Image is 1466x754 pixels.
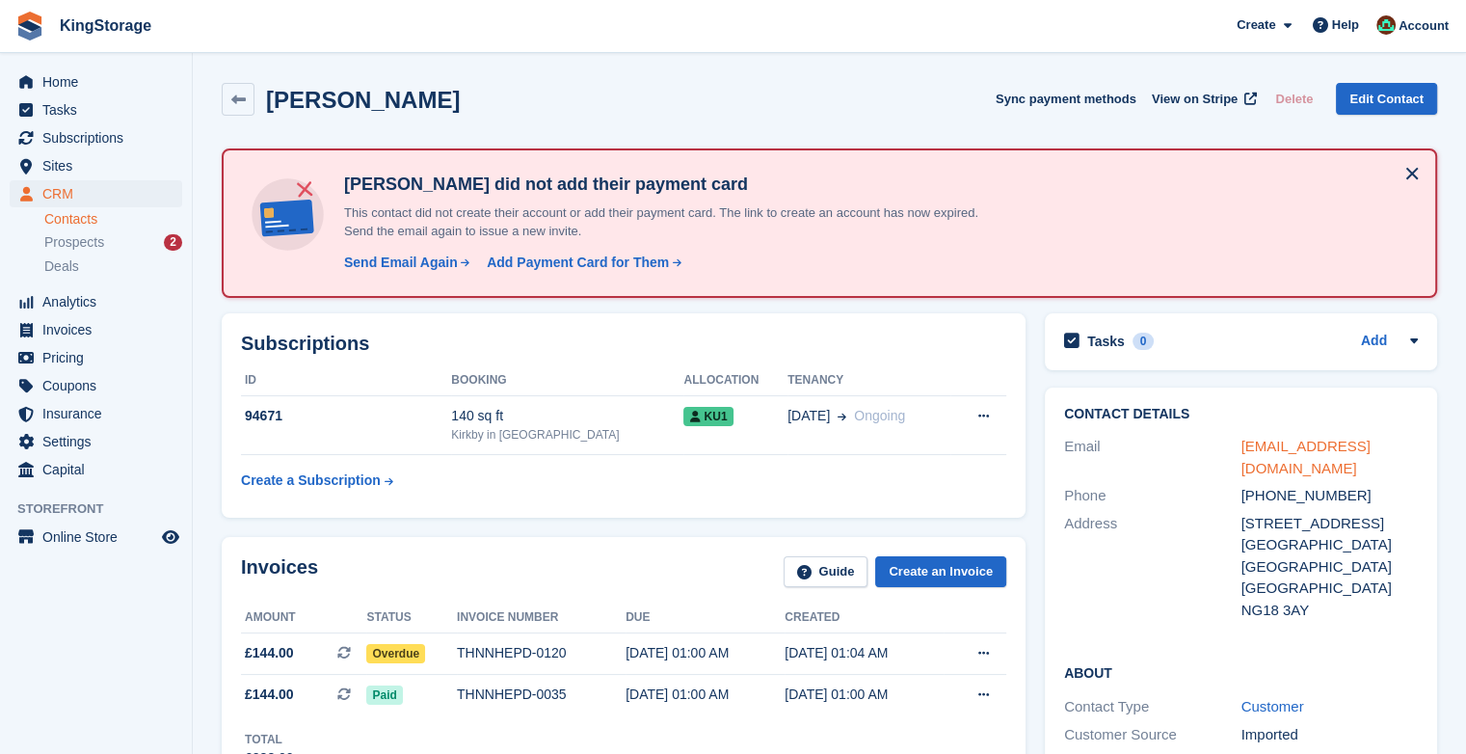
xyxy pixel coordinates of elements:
div: [GEOGRAPHIC_DATA] [1241,578,1419,600]
span: Online Store [42,524,158,551]
h2: Contact Details [1064,407,1418,422]
a: Edit Contact [1336,83,1437,115]
a: Create an Invoice [875,556,1006,588]
a: menu [10,288,182,315]
img: John King [1376,15,1396,35]
a: [EMAIL_ADDRESS][DOMAIN_NAME] [1241,438,1371,476]
a: menu [10,152,182,179]
div: [DATE] 01:00 AM [626,643,785,663]
button: Sync payment methods [996,83,1136,115]
img: no-card-linked-e7822e413c904bf8b177c4d89f31251c4716f9871600ec3ca5bfc59e148c83f4.svg [247,174,329,256]
div: NG18 3AY [1241,600,1419,622]
span: Settings [42,428,158,455]
div: Phone [1064,485,1241,507]
a: menu [10,428,182,455]
div: Email [1064,436,1241,479]
span: Sites [42,152,158,179]
div: 0 [1133,333,1155,350]
span: Create [1237,15,1275,35]
a: menu [10,96,182,123]
h2: Subscriptions [241,333,1006,355]
span: Tasks [42,96,158,123]
span: Capital [42,456,158,483]
span: Deals [44,257,79,276]
span: £144.00 [245,643,294,663]
div: Imported [1241,724,1419,746]
span: Overdue [366,644,425,663]
div: 140 sq ft [451,406,683,426]
div: Contact Type [1064,696,1241,718]
div: Address [1064,513,1241,622]
span: CRM [42,180,158,207]
a: menu [10,124,182,151]
a: menu [10,456,182,483]
div: Total [245,731,294,748]
span: Invoices [42,316,158,343]
a: menu [10,400,182,427]
span: Prospects [44,233,104,252]
a: Add [1361,331,1387,353]
th: Booking [451,365,683,396]
th: Due [626,603,785,633]
span: [DATE] [787,406,830,426]
a: Customer [1241,698,1304,714]
div: THNNHEPD-0120 [457,643,626,663]
th: Created [785,603,944,633]
div: Customer Source [1064,724,1241,746]
h2: Invoices [241,556,318,588]
a: Preview store [159,525,182,549]
span: Storefront [17,499,192,519]
span: View on Stripe [1152,90,1238,109]
a: menu [10,524,182,551]
div: 94671 [241,406,451,426]
span: Paid [366,686,402,705]
div: Kirkby in [GEOGRAPHIC_DATA] [451,426,683,444]
a: Contacts [44,210,182,229]
div: [PHONE_NUMBER] [1241,485,1419,507]
span: Analytics [42,288,158,315]
th: Status [366,603,457,633]
span: Subscriptions [42,124,158,151]
th: Amount [241,603,366,633]
div: THNNHEPD-0035 [457,685,626,705]
span: Ongoing [854,408,905,423]
span: Account [1399,16,1449,36]
th: Invoice number [457,603,626,633]
span: Insurance [42,400,158,427]
div: [STREET_ADDRESS] [1241,513,1419,535]
a: menu [10,180,182,207]
a: Guide [784,556,868,588]
a: View on Stripe [1144,83,1261,115]
a: KingStorage [52,10,159,41]
a: Add Payment Card for Them [479,253,683,273]
h2: Tasks [1087,333,1125,350]
p: This contact did not create their account or add their payment card. The link to create an accoun... [336,203,1011,241]
h2: About [1064,662,1418,682]
span: Home [42,68,158,95]
span: KU1 [683,407,733,426]
a: menu [10,372,182,399]
div: [DATE] 01:00 AM [785,685,944,705]
div: Add Payment Card for Them [487,253,669,273]
span: Coupons [42,372,158,399]
button: Delete [1267,83,1320,115]
a: menu [10,344,182,371]
div: [GEOGRAPHIC_DATA] [1241,534,1419,556]
th: ID [241,365,451,396]
div: [DATE] 01:00 AM [626,685,785,705]
h4: [PERSON_NAME] did not add their payment card [336,174,1011,196]
a: Prospects 2 [44,232,182,253]
a: Deals [44,256,182,277]
div: Send Email Again [344,253,458,273]
span: Pricing [42,344,158,371]
div: [GEOGRAPHIC_DATA] [1241,556,1419,579]
th: Tenancy [787,365,950,396]
a: Create a Subscription [241,463,393,498]
span: Help [1332,15,1359,35]
h2: [PERSON_NAME] [266,87,460,113]
div: [DATE] 01:04 AM [785,643,944,663]
a: menu [10,68,182,95]
span: £144.00 [245,685,294,705]
div: Create a Subscription [241,471,381,491]
img: stora-icon-8386f47178a22dfd0bd8f6a31ec36ba5ce8667c1dd55bd0f319d3a0aa187defe.svg [15,12,44,40]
